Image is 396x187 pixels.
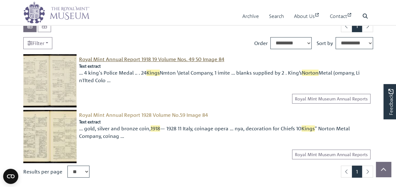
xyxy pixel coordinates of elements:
a: Search [269,7,284,25]
a: Royal Mint Museum Annual Reports [292,94,370,104]
a: Archive [242,7,259,25]
li: Previous page [341,166,352,178]
span: Kings [301,125,315,132]
a: About Us [294,7,320,25]
a: Contact [330,7,352,25]
img: Royal Mint Annual Report 1918 19 Volume Nos. 49 50 Image 84 [23,54,77,107]
button: Open CMP widget [3,169,18,184]
a: Royal Mint Museum Annual Reports [292,150,370,159]
span: Goto page 1 [352,20,362,32]
label: Order [254,39,268,47]
nav: pagination [338,166,373,178]
span: Feedback [387,89,394,115]
span: … 4 king's Police Medal .. . 24 Nmton \Ietal Company, 1 imite … blanks supplied by 2 . King’s Met... [79,69,373,84]
span: … gold, silver and bronze coin, — 1928 11 Italy, coinage opera … nya, decoration for Chiefs 10 " ... [79,125,373,140]
span: Text extract [79,119,101,125]
label: Sort by [317,39,333,47]
span: Text extract [79,63,101,69]
li: Previous page [341,20,352,32]
span: Goto page 1 [352,166,362,178]
span: Kings [146,70,160,76]
a: Filter [23,37,52,49]
a: Royal Mint Annual Report 1918 19 Volume Nos. 49 50 Image 84 [79,56,224,62]
span: 1918 [151,125,160,132]
img: Royal Mint Annual Report 1928 Volume No.59 Image 84 [23,110,77,163]
a: Royal Mint Annual Report 1928 Volume No.59 Image 84 [79,112,208,118]
label: Results per page [23,168,62,175]
a: Would you like to provide feedback? [383,84,396,119]
button: Scroll to top [376,162,391,177]
span: Norton [302,70,319,76]
nav: pagination [338,20,373,32]
img: logo_wide.png [23,2,89,24]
